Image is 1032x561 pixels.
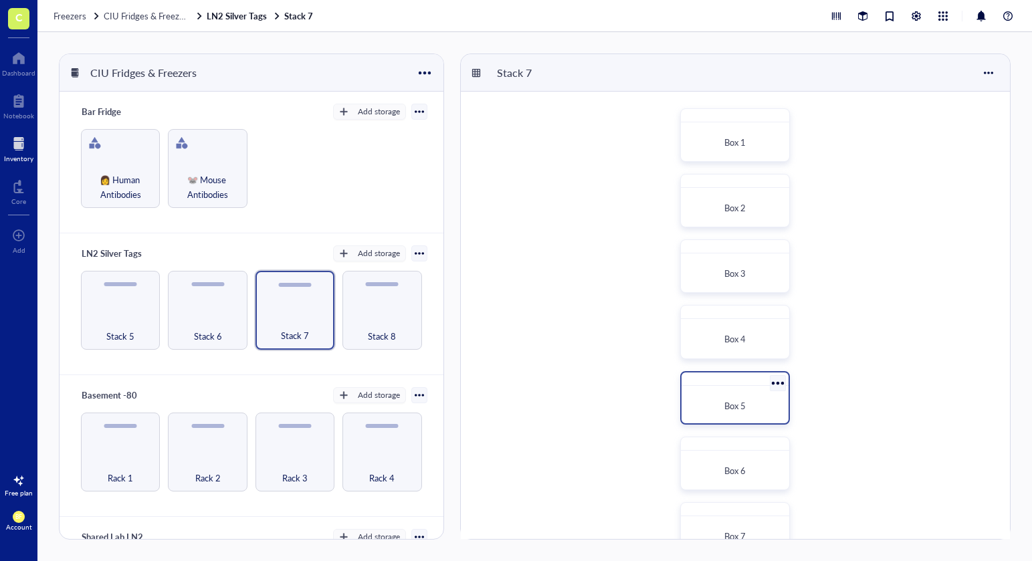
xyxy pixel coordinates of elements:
[724,464,746,477] span: Box 6
[333,529,406,545] button: Add storage
[369,471,395,485] span: Rack 4
[3,112,34,120] div: Notebook
[4,154,33,162] div: Inventory
[13,246,25,254] div: Add
[108,471,133,485] span: Rack 1
[2,47,35,77] a: Dashboard
[724,201,746,214] span: Box 2
[76,528,156,546] div: Shared Lab LN2
[4,133,33,162] a: Inventory
[174,173,241,202] span: 🐭 Mouse Antibodies
[358,389,400,401] div: Add storage
[5,489,33,497] div: Free plan
[6,523,32,531] div: Account
[724,399,746,412] span: Box 5
[333,387,406,403] button: Add storage
[333,245,406,261] button: Add storage
[195,471,221,485] span: Rack 2
[11,176,26,205] a: Core
[76,386,156,405] div: Basement -80
[84,62,203,84] div: CIU Fridges & Freezers
[281,328,309,343] span: Stack 7
[104,9,191,22] span: CIU Fridges & Freezers
[358,531,400,543] div: Add storage
[207,10,316,22] a: LN2 Silver TagsStack 7
[2,69,35,77] div: Dashboard
[3,90,34,120] a: Notebook
[76,102,156,121] div: Bar Fridge
[368,329,396,344] span: Stack 8
[282,471,308,485] span: Rack 3
[104,10,204,22] a: CIU Fridges & Freezers
[333,104,406,120] button: Add storage
[358,106,400,118] div: Add storage
[724,267,746,279] span: Box 3
[724,332,746,345] span: Box 4
[15,514,22,520] span: BF
[15,9,23,25] span: C
[194,329,222,344] span: Stack 6
[106,329,134,344] span: Stack 5
[724,530,746,542] span: Box 7
[491,62,571,84] div: Stack 7
[54,9,86,22] span: Freezers
[54,10,101,22] a: Freezers
[87,173,154,202] span: 👩 Human Antibodies
[11,197,26,205] div: Core
[76,244,156,263] div: LN2 Silver Tags
[358,247,400,259] div: Add storage
[724,136,746,148] span: Box 1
